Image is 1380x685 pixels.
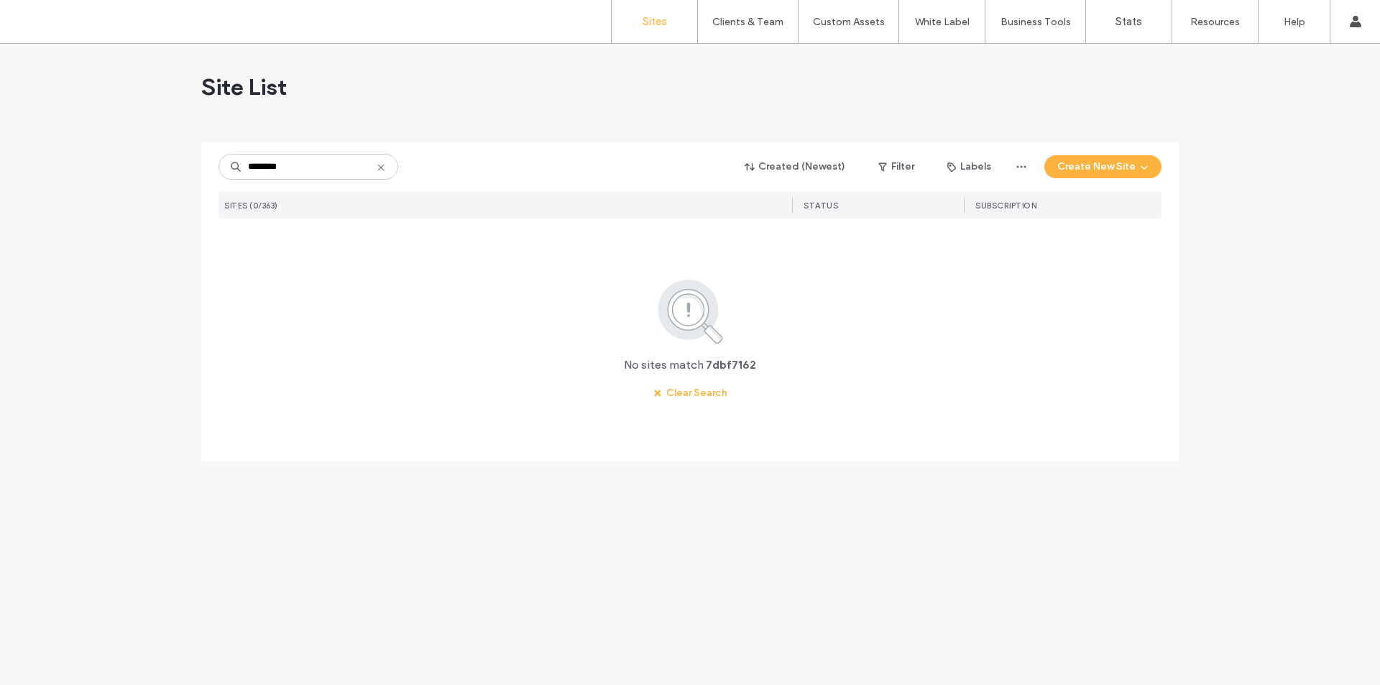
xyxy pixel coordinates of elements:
label: Business Tools [1000,16,1071,28]
button: Create New Site [1044,155,1161,178]
button: Clear Search [640,382,740,405]
button: Labels [934,155,1004,178]
button: Created (Newest) [732,155,858,178]
img: search.svg [638,277,742,346]
span: No sites match [624,357,704,373]
label: Clients & Team [712,16,783,28]
label: Sites [643,15,667,28]
span: Help [32,10,62,23]
label: Custom Assets [813,16,885,28]
span: STATUS [804,201,838,211]
label: Stats [1115,15,1142,28]
span: SITES (0/363) [224,201,278,211]
label: Resources [1190,16,1240,28]
label: Help [1284,16,1305,28]
button: Filter [864,155,929,178]
label: White Label [915,16,970,28]
span: SUBSCRIPTION [975,201,1036,211]
span: 7dbf7162 [706,357,756,373]
span: Site List [201,73,287,101]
